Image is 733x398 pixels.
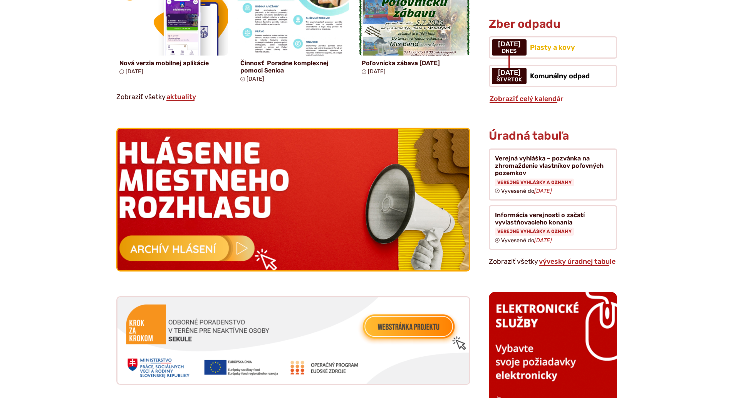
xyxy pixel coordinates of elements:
span: [DATE] [496,69,522,77]
a: Verejná vyhláška – pozvánka na zhromaždenie vlastníkov poľovných pozemkov Verejné vyhlášky a ozna... [489,148,617,201]
h4: Poľovnícka zábava [DATE] [362,59,468,67]
h3: Úradná tabuľa [489,130,569,142]
a: Zobraziť všetky aktuality [166,93,197,101]
span: štvrtok [496,77,522,83]
a: Plasty a kovy [DATE] Dnes [489,36,617,59]
span: [DATE] [247,76,264,82]
h3: Zber odpadu [489,18,617,30]
a: Komunálny odpad [DATE] štvrtok [489,65,617,87]
p: Zobraziť všetky [489,256,617,268]
h4: Nová verzia mobilnej aplikácie [119,59,225,67]
a: Informácia verejnosti o začatí vyvlastňovacieho konania Verejné vyhlášky a oznamy Vyvesené do[DATE] [489,205,617,250]
span: Plasty a kovy [530,43,575,52]
span: Dnes [498,48,520,54]
span: Komunálny odpad [530,72,590,80]
a: Zobraziť celú úradnú tabuľu [538,257,616,266]
span: [DATE] [126,68,143,75]
span: [DATE] [368,68,386,75]
p: Zobraziť všetky [116,91,471,103]
h4: Činnosť Poradne komplexnej pomoci Senica [240,59,346,74]
a: Zobraziť celý kalendár [489,94,564,103]
span: [DATE] [498,40,520,48]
